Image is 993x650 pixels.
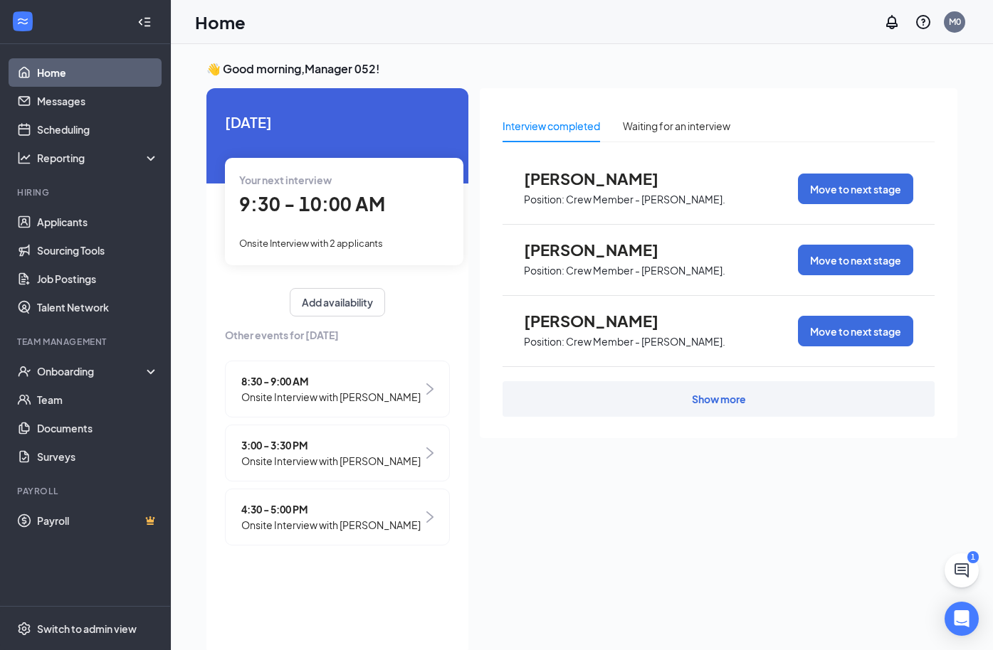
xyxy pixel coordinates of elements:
[290,288,385,316] button: Add availability
[524,169,681,188] span: [PERSON_NAME]
[524,240,681,259] span: [PERSON_NAME]
[206,61,957,77] h3: 👋 Good morning, Manager 052 !
[37,265,159,293] a: Job Postings
[37,364,147,378] div: Onboarding
[225,327,450,343] span: Other events for [DATE]
[239,192,385,215] span: 9:30 - 10:00 AM
[566,193,725,206] p: Crew Member - [PERSON_NAME].
[17,336,156,348] div: Team Management
[37,87,159,115] a: Messages
[949,16,961,28] div: M0
[37,236,159,265] a: Sourcing Tools
[17,364,31,378] svg: UserCheck
[37,414,159,442] a: Documents
[945,602,979,636] div: Open Intercom Messenger
[37,385,159,414] a: Team
[239,238,383,249] span: Onsite Interview with 2 applicants
[566,335,725,348] p: Crew Member - [PERSON_NAME].
[37,115,159,144] a: Scheduling
[503,118,600,134] div: Interview completed
[692,392,746,406] div: Show more
[37,506,159,535] a: PayrollCrown
[37,293,159,321] a: Talent Network
[524,335,564,348] p: Position:
[241,501,421,517] span: 4:30 - 5:00 PM
[798,316,913,346] button: Move to next stage
[137,15,152,29] svg: Collapse
[239,174,332,186] span: Your next interview
[17,485,156,497] div: Payroll
[16,14,30,28] svg: WorkstreamLogo
[241,389,421,405] span: Onsite Interview with [PERSON_NAME]
[524,193,564,206] p: Position:
[566,264,725,277] p: Crew Member - [PERSON_NAME].
[241,453,421,469] span: Onsite Interview with [PERSON_NAME]
[37,58,159,87] a: Home
[945,553,979,587] button: ChatActive
[524,264,564,277] p: Position:
[241,517,421,533] span: Onsite Interview with [PERSON_NAME]
[17,186,156,198] div: Hiring
[37,208,159,236] a: Applicants
[37,442,159,471] a: Surveys
[953,562,970,579] svg: ChatActive
[17,622,31,636] svg: Settings
[241,437,421,453] span: 3:00 - 3:30 PM
[967,551,979,563] div: 1
[225,111,450,133] span: [DATE]
[195,10,246,34] h1: Home
[915,14,932,31] svg: QuestionInfo
[17,151,31,165] svg: Analysis
[798,174,913,204] button: Move to next stage
[883,14,900,31] svg: Notifications
[623,118,730,134] div: Waiting for an interview
[37,622,137,636] div: Switch to admin view
[37,151,159,165] div: Reporting
[524,311,681,330] span: [PERSON_NAME]
[798,245,913,275] button: Move to next stage
[241,373,421,389] span: 8:30 - 9:00 AM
